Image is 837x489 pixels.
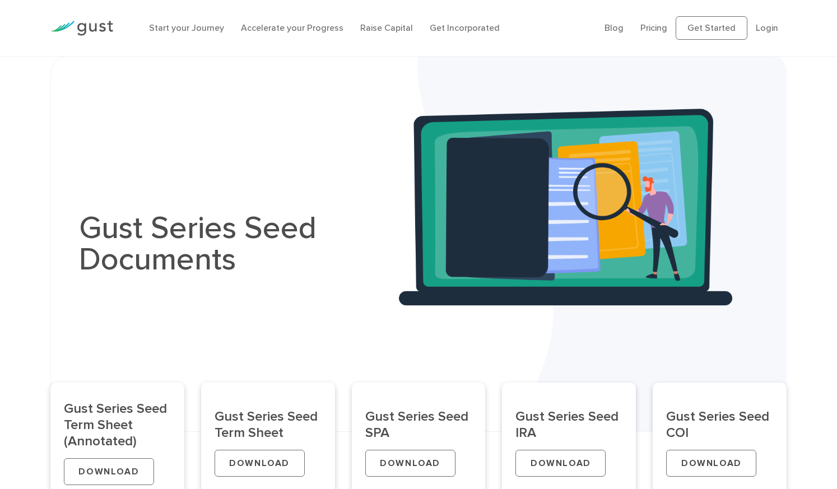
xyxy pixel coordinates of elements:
a: Blog [604,22,624,33]
a: DOWNLOAD [64,458,154,485]
h2: Gust Series Seed IRA [515,408,622,441]
h1: Gust Series Seed Documents [79,212,410,275]
h2: Gust Series Seed Term Sheet (Annotated) [64,400,171,449]
a: Accelerate your Progress [241,22,343,33]
a: Raise Capital [360,22,413,33]
h2: Gust Series Seed Term Sheet [215,408,322,441]
a: DOWNLOAD [666,450,756,477]
img: Gust Series Seed [399,57,786,431]
a: DOWNLOAD [215,450,305,477]
a: Start your Journey [149,22,224,33]
h2: Gust Series Seed SPA [365,408,472,441]
a: Pricing [640,22,667,33]
a: Login [756,22,778,33]
a: Get Started [676,16,747,40]
a: DOWNLOAD [365,450,455,477]
img: Gust Logo [50,21,113,36]
a: Get Incorporated [430,22,500,33]
a: DOWNLOAD [515,450,606,477]
h2: Gust Series Seed COI [666,408,773,441]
